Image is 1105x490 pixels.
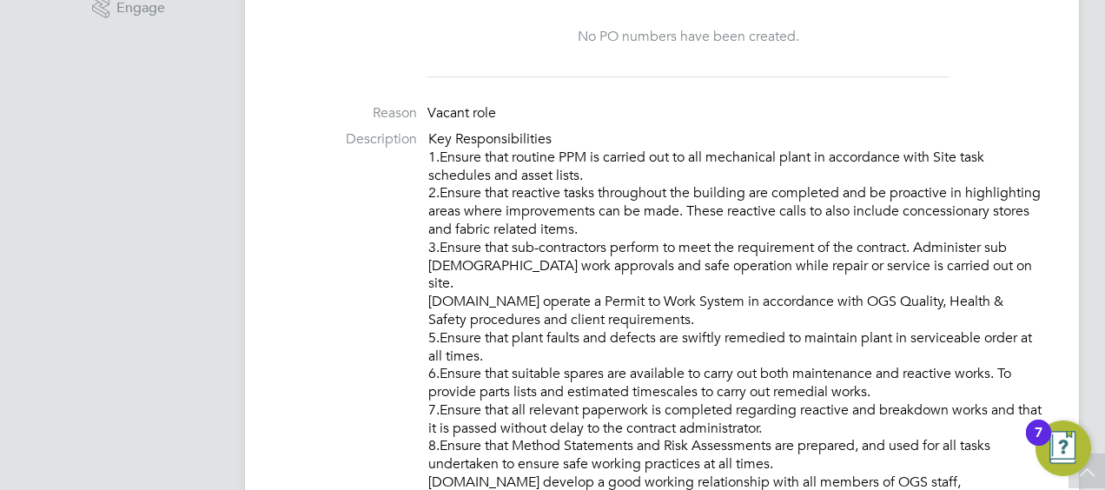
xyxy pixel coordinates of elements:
[445,28,931,46] div: No PO numbers have been created.
[116,1,165,16] span: Engage
[427,104,496,122] span: Vacant role
[280,104,417,122] label: Reason
[1036,420,1091,476] button: Open Resource Center, 7 new notifications
[1035,433,1042,455] div: 7
[280,130,417,149] label: Description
